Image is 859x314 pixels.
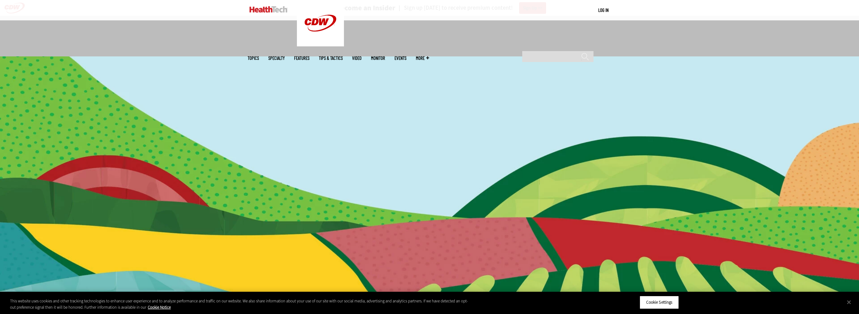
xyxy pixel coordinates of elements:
[640,296,679,309] button: Cookie Settings
[268,56,285,60] span: Specialty
[416,56,429,60] span: More
[297,41,344,48] a: CDW
[294,56,309,60] a: Features
[842,295,856,309] button: Close
[598,7,609,13] div: User menu
[319,56,343,60] a: Tips & Tactics
[148,305,171,310] a: More information about your privacy
[248,56,259,60] span: Topics
[10,298,472,310] div: This website uses cookies and other tracking technologies to enhance user experience and to analy...
[352,56,362,60] a: Video
[598,7,609,13] a: Log in
[395,56,406,60] a: Events
[371,56,385,60] a: MonITor
[250,6,287,13] img: Home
